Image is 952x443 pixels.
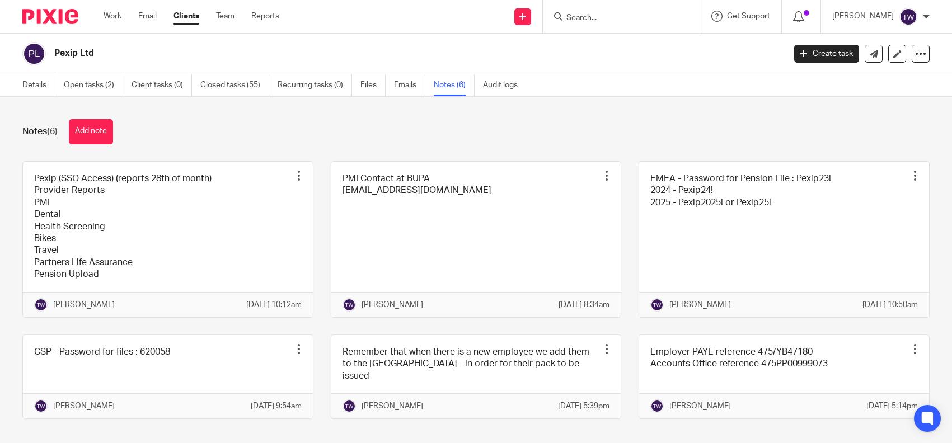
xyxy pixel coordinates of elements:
[173,11,199,22] a: Clients
[394,74,425,96] a: Emails
[132,74,192,96] a: Client tasks (0)
[22,126,58,138] h1: Notes
[69,119,113,144] button: Add note
[34,298,48,312] img: svg%3E
[558,400,609,412] p: [DATE] 5:39pm
[251,11,279,22] a: Reports
[104,11,121,22] a: Work
[34,399,48,413] img: svg%3E
[22,9,78,24] img: Pixie
[866,400,918,412] p: [DATE] 5:14pm
[53,299,115,310] p: [PERSON_NAME]
[343,399,356,413] img: svg%3E
[832,11,894,22] p: [PERSON_NAME]
[362,400,423,412] p: [PERSON_NAME]
[669,400,731,412] p: [PERSON_NAME]
[362,299,423,310] p: [PERSON_NAME]
[565,13,666,23] input: Search
[138,11,157,22] a: Email
[899,8,917,26] img: svg%3E
[22,74,55,96] a: Details
[862,299,918,310] p: [DATE] 10:50am
[483,74,526,96] a: Audit logs
[22,42,46,65] img: svg%3E
[64,74,123,96] a: Open tasks (2)
[216,11,235,22] a: Team
[54,48,633,59] h2: Pexip Ltd
[47,127,58,136] span: (6)
[559,299,609,310] p: [DATE] 8:34am
[669,299,731,310] p: [PERSON_NAME]
[360,74,386,96] a: Files
[343,298,356,312] img: svg%3E
[53,400,115,412] p: [PERSON_NAME]
[794,45,859,63] a: Create task
[278,74,352,96] a: Recurring tasks (0)
[434,74,475,96] a: Notes (6)
[246,299,302,310] p: [DATE] 10:12am
[650,298,664,312] img: svg%3E
[251,400,302,412] p: [DATE] 9:54am
[650,399,664,413] img: svg%3E
[727,12,770,20] span: Get Support
[200,74,269,96] a: Closed tasks (55)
